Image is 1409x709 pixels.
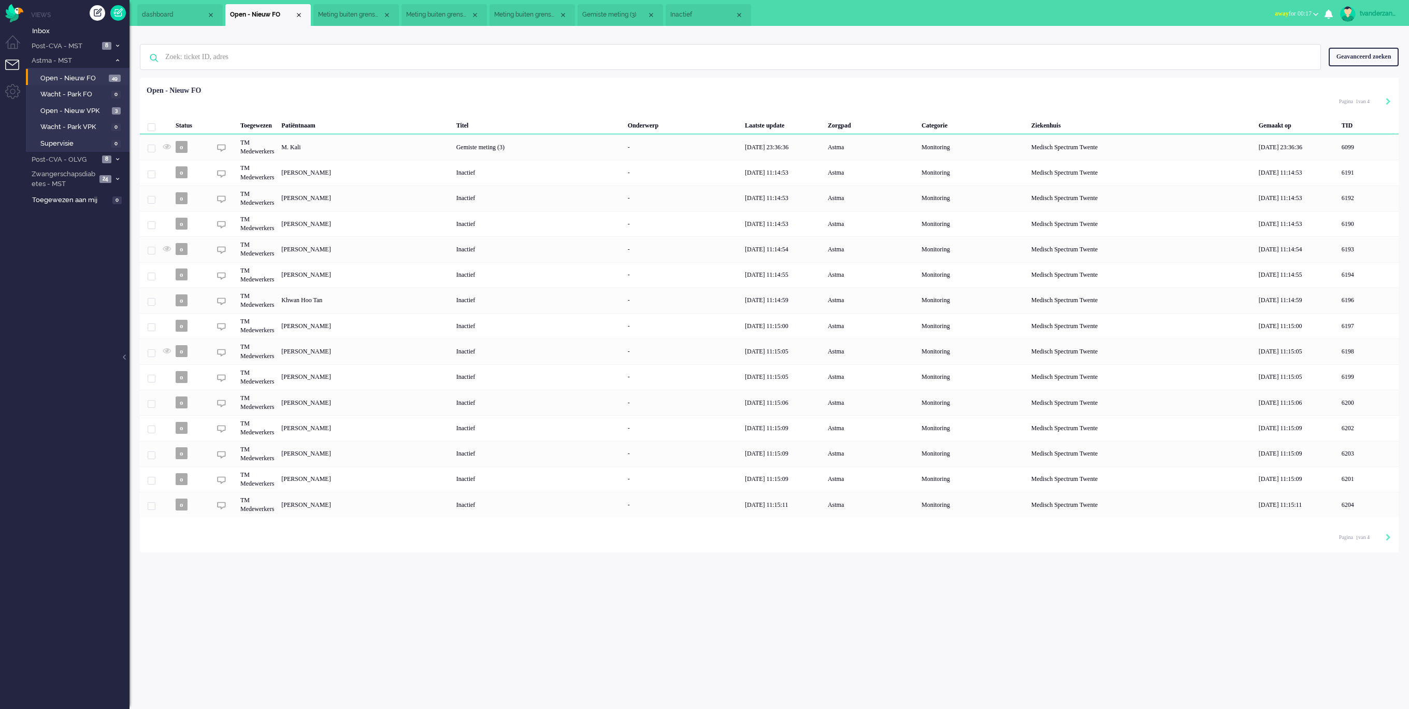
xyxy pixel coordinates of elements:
a: Inbox [30,25,130,36]
div: Medisch Spectrum Twente [1028,236,1255,262]
div: 6193 [1338,236,1399,262]
div: - [624,134,741,160]
span: 49 [109,75,121,82]
span: o [176,422,188,434]
span: Astma - MST [30,56,110,66]
li: Tickets menu [5,60,28,83]
div: [PERSON_NAME] [278,211,452,236]
div: TM Medewerkers [237,441,278,466]
div: Khwan Hoo Tan [278,288,452,313]
div: Monitoring [918,441,1028,466]
div: Monitoring [918,492,1028,517]
div: 6196 [1338,288,1399,313]
div: Astma [824,313,918,338]
span: 0 [111,123,121,131]
div: 6191 [140,160,1399,185]
div: Astma [824,186,918,211]
div: 6202 [1338,415,1399,441]
div: TM Medewerkers [237,338,278,364]
div: - [624,364,741,390]
div: Inactief [453,415,624,441]
div: [DATE] 11:15:11 [1255,492,1338,517]
div: Toegewezen [237,114,278,134]
div: TM Medewerkers [237,288,278,313]
div: 6192 [1338,186,1399,211]
div: Astma [824,466,918,492]
span: Meting buiten grenswaarden [406,10,471,19]
div: Monitoring [918,364,1028,390]
span: away [1275,10,1289,17]
span: o [176,396,188,408]
div: TM Medewerkers [237,262,278,288]
div: [DATE] 11:15:05 [1255,364,1338,390]
div: Monitoring [918,466,1028,492]
div: [DATE] 11:15:09 [1255,415,1338,441]
span: o [176,192,188,204]
div: Monitoring [918,390,1028,415]
div: Astma [824,211,918,236]
div: [DATE] 23:36:36 [1255,134,1338,160]
img: ic_chat_grey.svg [217,424,226,433]
div: - [624,313,741,338]
li: 6251 [490,4,575,26]
div: 6197 [1338,313,1399,338]
div: 6099 [140,134,1399,160]
div: Medisch Spectrum Twente [1028,262,1255,288]
div: Next [1386,97,1391,107]
div: [PERSON_NAME] [278,338,452,364]
div: [DATE] 11:15:09 [741,441,824,466]
a: Open - Nieuw FO 49 [30,72,128,83]
div: [DATE] 11:14:53 [741,160,824,185]
span: Meting buiten grenswaarden [494,10,559,19]
img: ic_chat_grey.svg [217,348,226,357]
div: [DATE] 11:15:11 [741,492,824,517]
span: Post-CVA - OLVG [30,155,99,165]
span: o [176,166,188,178]
div: [DATE] 11:15:09 [741,466,824,492]
div: [DATE] 11:14:53 [741,211,824,236]
div: Astma [824,262,918,288]
div: [PERSON_NAME] [278,313,452,338]
img: ic-search-icon.svg [140,45,167,72]
div: [DATE] 11:14:53 [1255,186,1338,211]
div: [DATE] 11:14:59 [741,288,824,313]
div: 6194 [1338,262,1399,288]
div: Laatste update [741,114,824,134]
div: Inactief [453,441,624,466]
li: 6374 [401,4,487,26]
div: - [624,160,741,185]
div: 6201 [1338,466,1399,492]
span: 8 [102,155,111,163]
div: Inactief [453,236,624,262]
span: 8 [102,42,111,50]
div: Astma [824,288,918,313]
div: Pagination [1339,93,1391,109]
li: Dashboard [137,4,223,26]
span: o [176,320,188,332]
div: Monitoring [918,338,1028,364]
div: 6190 [140,211,1399,236]
a: tvanderzanden [1338,6,1399,22]
div: [DATE] 11:15:05 [1255,338,1338,364]
div: Status [172,114,211,134]
div: TM Medewerkers [237,466,278,492]
span: o [176,268,188,280]
div: Astma [824,338,918,364]
div: Inactief [453,160,624,185]
img: ic_chat_grey.svg [217,501,226,510]
div: Next [1386,533,1391,543]
span: o [176,447,188,459]
div: 6194 [140,262,1399,288]
div: [DATE] 11:15:09 [741,415,824,441]
div: - [624,492,741,517]
div: - [624,390,741,415]
div: [DATE] 11:15:06 [1255,390,1338,415]
div: Astma [824,134,918,160]
button: awayfor 00:17 [1269,6,1325,21]
div: Astma [824,415,918,441]
div: Close tab [647,11,655,19]
div: Medisch Spectrum Twente [1028,492,1255,517]
span: Open - Nieuw FO [230,10,295,19]
div: Close tab [471,11,479,19]
span: o [176,499,188,511]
